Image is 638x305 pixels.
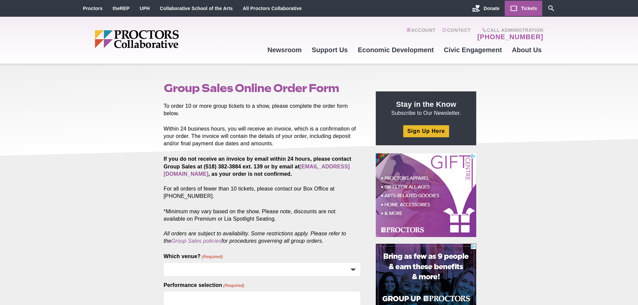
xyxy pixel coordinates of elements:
a: UPH [140,6,150,11]
a: Proctors [83,6,103,11]
label: Which venue? [164,253,223,260]
a: [EMAIL_ADDRESS][DOMAIN_NAME] [164,164,350,177]
p: Within 24 business hours, you will receive an invoice, which is a confirmation of your order. The... [164,125,361,147]
span: Donate [484,6,499,11]
a: Sign Up Here [403,125,449,137]
a: Newsroom [262,41,306,59]
strong: Stay in the Know [396,100,456,108]
a: Donate [467,1,504,16]
span: (Required) [201,254,223,260]
p: To order 10 or more group tickets to a show, please complete the order form below. [164,102,361,117]
p: *Minimum may vary based on the show. Please note, discounts are not available on Premium or Lia S... [164,208,361,245]
a: Support Us [307,41,353,59]
span: (Required) [223,283,244,289]
a: Group Sales policies [171,238,221,244]
strong: If you do not receive an invoice by email within 24 hours, please contact Group Sales at (518) 38... [164,156,351,176]
a: Contact [442,27,471,41]
a: Civic Engagement [439,41,507,59]
img: Proctors logo [95,30,230,48]
em: All orders are subject to availability. Some restrictions apply. Please refer to the for procedur... [164,231,346,244]
a: Account [406,27,435,41]
a: Economic Development [353,41,439,59]
p: For all orders of fewer than 10 tickets, please contact our Box Office at [PHONE_NUMBER]. [164,155,361,200]
span: Call Administration [475,27,543,33]
a: [PHONE_NUMBER] [477,33,543,41]
span: Tickets [521,6,537,11]
a: About Us [507,41,547,59]
a: Search [542,1,560,16]
label: Performance selection [164,282,244,289]
p: Subscribe to Our Newsletter. [384,99,468,117]
iframe: Advertisement [376,153,476,237]
a: Tickets [505,1,542,16]
a: All Proctors Collaborative [243,6,302,11]
a: theREP [113,6,130,11]
a: Collaborative School of the Arts [160,6,233,11]
h1: Group Sales Online Order Form [164,82,361,94]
